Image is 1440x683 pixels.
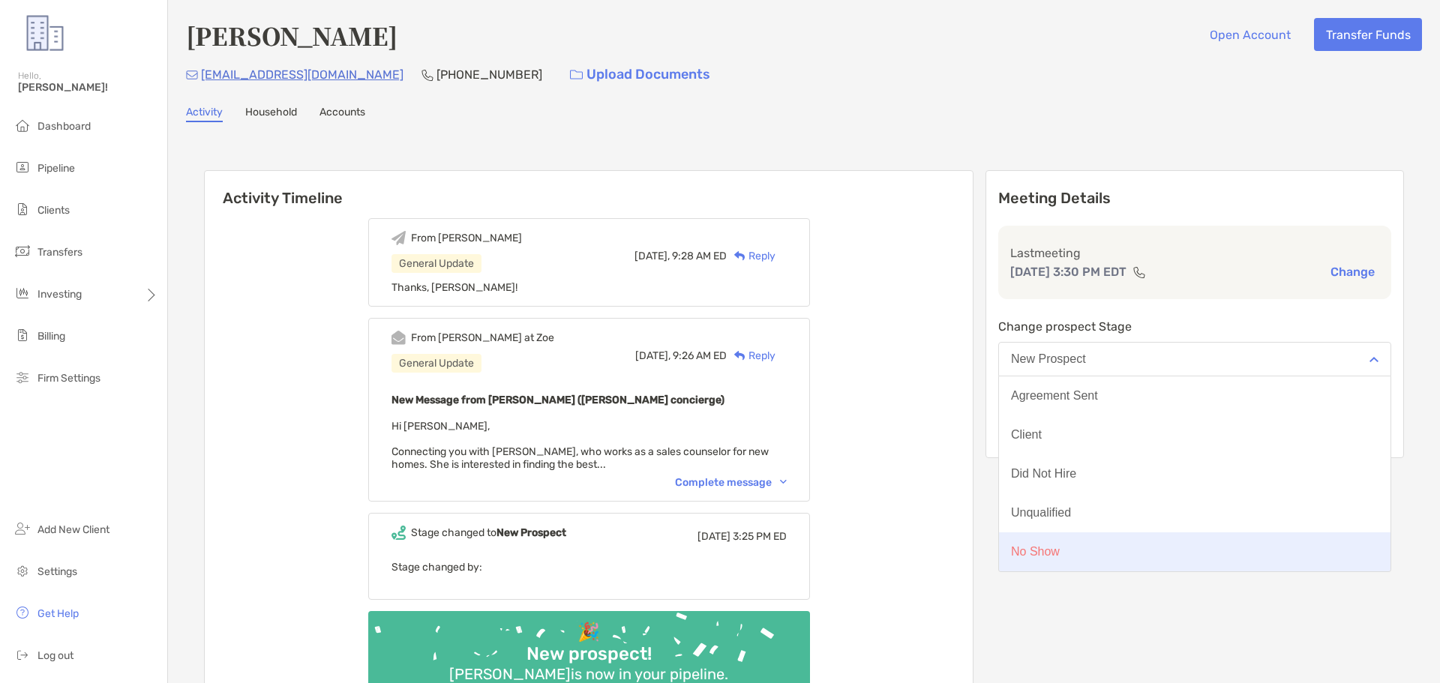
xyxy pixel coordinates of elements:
[634,250,670,262] span: [DATE],
[727,348,775,364] div: Reply
[727,248,775,264] div: Reply
[37,565,77,578] span: Settings
[18,81,158,94] span: [PERSON_NAME]!
[1011,467,1076,481] div: Did Not Hire
[998,342,1391,376] button: New Prospect
[436,65,542,84] p: [PHONE_NUMBER]
[391,254,481,273] div: General Update
[13,242,31,260] img: transfers icon
[391,420,769,471] span: Hi [PERSON_NAME], Connecting you with [PERSON_NAME], who works as a sales counselor for new homes...
[13,158,31,176] img: pipeline icon
[675,476,787,489] div: Complete message
[13,368,31,386] img: firm-settings icon
[13,562,31,580] img: settings icon
[780,480,787,484] img: Chevron icon
[673,349,727,362] span: 9:26 AM ED
[245,106,297,122] a: Household
[443,665,734,683] div: [PERSON_NAME] is now in your pipeline.
[1010,262,1126,281] p: [DATE] 3:30 PM EDT
[391,558,787,577] p: Stage changed by:
[411,331,554,344] div: From [PERSON_NAME] at Zoe
[186,70,198,79] img: Email Icon
[13,116,31,134] img: dashboard icon
[13,200,31,218] img: clients icon
[672,250,727,262] span: 9:28 AM ED
[734,351,745,361] img: Reply icon
[1010,244,1379,262] p: Last meeting
[421,69,433,81] img: Phone Icon
[733,530,787,543] span: 3:25 PM ED
[411,232,522,244] div: From [PERSON_NAME]
[391,526,406,540] img: Event icon
[496,526,566,539] b: New Prospect
[37,288,82,301] span: Investing
[520,643,658,665] div: New prospect!
[37,607,79,620] span: Get Help
[368,611,810,681] img: Confetti
[18,6,72,60] img: Zoe Logo
[205,171,973,207] h6: Activity Timeline
[186,18,397,52] h4: [PERSON_NAME]
[1314,18,1422,51] button: Transfer Funds
[998,189,1391,208] p: Meeting Details
[37,649,73,662] span: Log out
[37,204,70,217] span: Clients
[999,454,1390,493] button: Did Not Hire
[697,530,730,543] span: [DATE]
[999,415,1390,454] button: Client
[13,284,31,302] img: investing icon
[1011,428,1042,442] div: Client
[391,394,724,406] b: New Message from [PERSON_NAME] ([PERSON_NAME] concierge)
[319,106,365,122] a: Accounts
[1011,506,1071,520] div: Unqualified
[1011,389,1098,403] div: Agreement Sent
[999,493,1390,532] button: Unqualified
[571,622,606,643] div: 🎉
[37,246,82,259] span: Transfers
[1011,545,1060,559] div: No Show
[411,526,566,539] div: Stage changed to
[13,646,31,664] img: logout icon
[999,376,1390,415] button: Agreement Sent
[570,70,583,80] img: button icon
[37,523,109,536] span: Add New Client
[1198,18,1302,51] button: Open Account
[998,317,1391,336] p: Change prospect Stage
[201,65,403,84] p: [EMAIL_ADDRESS][DOMAIN_NAME]
[13,520,31,538] img: add_new_client icon
[186,106,223,122] a: Activity
[560,58,720,91] a: Upload Documents
[391,354,481,373] div: General Update
[13,326,31,344] img: billing icon
[37,120,91,133] span: Dashboard
[13,604,31,622] img: get-help icon
[1132,266,1146,278] img: communication type
[391,231,406,245] img: Event icon
[1326,264,1379,280] button: Change
[1369,357,1378,362] img: Open dropdown arrow
[999,532,1390,571] button: No Show
[391,281,517,294] span: Thanks, [PERSON_NAME]!
[1011,352,1086,366] div: New Prospect
[37,330,65,343] span: Billing
[37,372,100,385] span: Firm Settings
[391,331,406,345] img: Event icon
[734,251,745,261] img: Reply icon
[635,349,670,362] span: [DATE],
[37,162,75,175] span: Pipeline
